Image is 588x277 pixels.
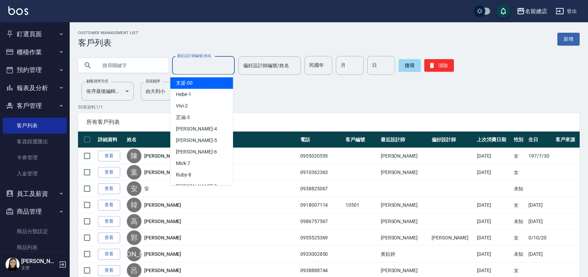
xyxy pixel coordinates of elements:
[475,246,512,262] td: [DATE]
[344,132,379,148] th: 客戶編號
[144,201,181,208] a: [PERSON_NAME]
[379,197,430,213] td: [PERSON_NAME]
[144,218,181,225] a: [PERSON_NAME]
[176,91,191,98] span: Hebe -1
[144,185,149,192] a: 安
[127,165,141,180] div: 葉
[3,134,67,150] a: 客資篩選匯出
[3,61,67,79] button: 預約管理
[527,197,554,213] td: [DATE]
[144,169,181,176] a: [PERSON_NAME]
[3,203,67,221] button: 商品管理
[96,132,125,148] th: 詳細資料
[98,200,120,211] a: 查看
[3,97,67,115] button: 客戶管理
[299,148,344,164] td: 0955020555
[127,181,141,196] div: 安
[176,148,217,156] span: [PERSON_NAME] -6
[176,160,190,167] span: Mick -7
[553,5,580,18] button: 登出
[512,148,527,164] td: 女
[98,151,120,161] a: 查看
[379,246,430,262] td: 黃鈺婷
[3,166,67,182] a: 入金管理
[512,197,527,213] td: 女
[98,183,120,194] a: 查看
[144,152,181,159] a: [PERSON_NAME]
[527,230,554,246] td: 0/10/20
[299,197,344,213] td: 0918007114
[3,25,67,43] button: 釘選頁面
[127,149,141,163] div: 陳
[430,230,475,246] td: [PERSON_NAME]
[299,230,344,246] td: 0955525369
[512,132,527,148] th: 性別
[98,56,163,75] input: 搜尋關鍵字
[144,267,181,274] a: [PERSON_NAME]
[3,79,67,97] button: 報表及分析
[177,53,211,58] label: 最近設計師編號/姓名
[3,118,67,134] a: 客戶列表
[379,148,430,164] td: [PERSON_NAME]
[399,59,421,72] button: 搜尋
[21,258,57,265] h5: [PERSON_NAME]
[98,216,120,227] a: 查看
[514,4,550,18] button: 名留總店
[379,230,430,246] td: [PERSON_NAME]
[176,171,191,179] span: Ruby -8
[21,265,57,271] p: 主管
[379,213,430,230] td: [PERSON_NAME]
[141,82,193,101] div: 由大到小
[78,104,580,110] p: 50 筆資料, 1 / 1
[527,148,554,164] td: 197/7/30
[557,33,580,46] a: 新增
[8,6,28,15] img: Logo
[125,132,299,148] th: 姓名
[379,164,430,181] td: [PERSON_NAME]
[512,246,527,262] td: 未知
[6,258,20,271] img: Person
[512,164,527,181] td: 女
[525,7,547,16] div: 名留總店
[475,230,512,246] td: [DATE]
[3,223,67,239] a: 商品分類設定
[299,213,344,230] td: 0986757567
[512,213,527,230] td: 未知
[127,230,141,245] div: 郭
[527,213,554,230] td: [DATE]
[82,82,134,101] div: 依序最後編輯時間
[527,246,554,262] td: [DATE]
[86,119,571,126] span: 所有客戶列表
[512,230,527,246] td: 女
[554,132,580,148] th: 客戶來源
[86,79,108,84] label: 顧客排序方式
[127,198,141,212] div: 韓
[512,181,527,197] td: 未知
[299,132,344,148] th: 電話
[176,183,217,190] span: [PERSON_NAME] -9
[176,79,193,87] span: 支援 -00
[527,132,554,148] th: 生日
[299,164,344,181] td: 0910362363
[127,214,141,229] div: 高
[344,197,379,213] td: 10501
[78,31,138,35] h2: Customer Management List
[379,132,430,148] th: 最近設計師
[144,251,181,258] a: [PERSON_NAME]
[176,102,188,110] span: Vivi -2
[430,132,475,148] th: 偏好設計師
[146,79,160,84] label: 呈現順序
[475,213,512,230] td: [DATE]
[299,181,344,197] td: 0938825067
[3,43,67,61] button: 櫃檯作業
[299,246,344,262] td: 0933002850
[98,232,120,243] a: 查看
[475,132,512,148] th: 上次消費日期
[127,247,141,261] div: [PERSON_NAME]
[3,185,67,203] button: 員工及薪資
[3,239,67,255] a: 商品列表
[176,137,217,144] span: [PERSON_NAME] -5
[176,114,190,121] span: 芷涵 -3
[98,249,120,260] a: 查看
[78,38,138,48] h3: 客戶列表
